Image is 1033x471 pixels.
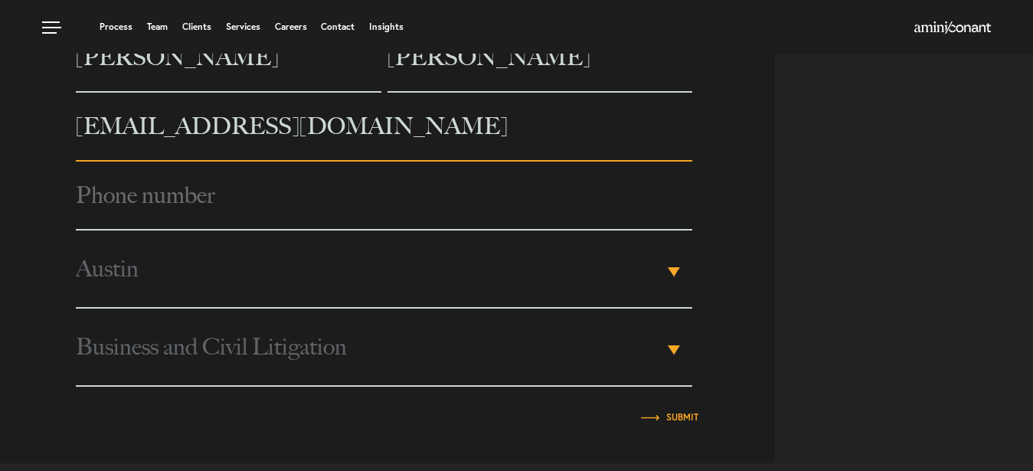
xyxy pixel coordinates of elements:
a: Team [147,22,168,31]
a: Insights [369,22,404,31]
a: Process [100,22,132,31]
span: Business and Civil Litigation [76,309,663,385]
input: Last name* [387,24,693,93]
a: Home [914,22,991,34]
img: Amini & Conant [914,21,991,34]
input: First name* [76,24,381,93]
a: Careers [275,22,307,31]
input: Phone number [76,162,692,231]
a: Services [226,22,260,31]
a: Clients [182,22,211,31]
input: Email address* [76,93,692,162]
span: Austin [76,231,663,307]
b: ▾ [668,345,680,355]
a: Contact [321,22,355,31]
input: Submit [666,413,698,422]
b: ▾ [668,267,680,276]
